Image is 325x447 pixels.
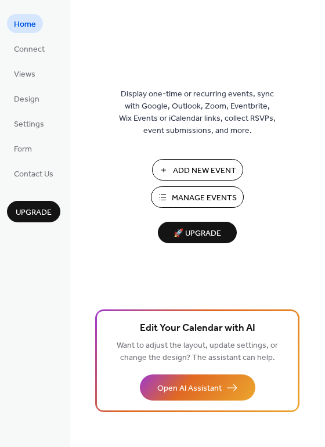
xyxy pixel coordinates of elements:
[7,39,52,58] a: Connect
[165,226,230,241] span: 🚀 Upgrade
[152,159,243,181] button: Add New Event
[14,44,45,56] span: Connect
[140,320,255,337] span: Edit Your Calendar with AI
[14,69,35,81] span: Views
[151,186,244,208] button: Manage Events
[7,114,51,133] a: Settings
[14,19,36,31] span: Home
[7,164,60,183] a: Contact Us
[117,338,278,366] span: Want to adjust the layout, update settings, or change the design? The assistant can help.
[16,207,52,219] span: Upgrade
[173,165,236,177] span: Add New Event
[157,383,222,395] span: Open AI Assistant
[7,14,43,33] a: Home
[14,118,44,131] span: Settings
[172,192,237,204] span: Manage Events
[140,374,255,401] button: Open AI Assistant
[14,93,39,106] span: Design
[119,88,276,137] span: Display one-time or recurring events, sync with Google, Outlook, Zoom, Eventbrite, Wix Events or ...
[7,139,39,158] a: Form
[7,201,60,222] button: Upgrade
[14,168,53,181] span: Contact Us
[158,222,237,243] button: 🚀 Upgrade
[7,64,42,83] a: Views
[14,143,32,156] span: Form
[7,89,46,108] a: Design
